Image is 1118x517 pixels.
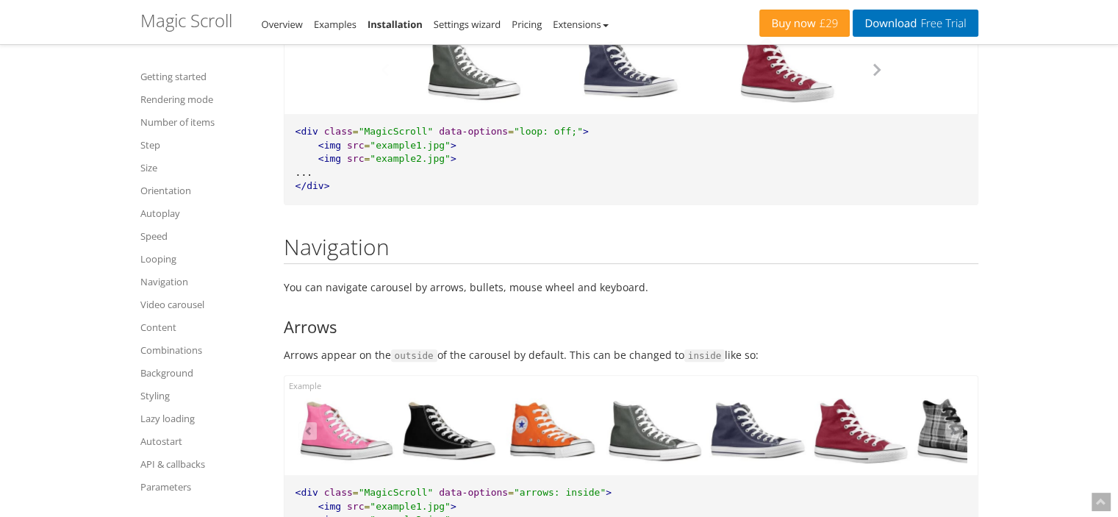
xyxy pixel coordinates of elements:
[553,18,608,31] a: Extensions
[451,153,456,164] span: >
[314,18,356,31] a: Examples
[140,273,265,290] a: Navigation
[140,113,265,131] a: Number of items
[140,182,265,199] a: Orientation
[368,18,423,31] a: Installation
[508,126,514,137] span: =
[140,341,265,359] a: Combinations
[439,487,508,498] span: data-options
[353,126,359,137] span: =
[284,235,978,264] h2: Navigation
[514,487,606,498] span: "arrows: inside"
[324,126,353,137] span: class
[140,410,265,427] a: Lazy loading
[347,501,364,512] span: src
[284,318,978,335] h3: Arrows
[140,90,265,108] a: Rendering mode
[140,250,265,268] a: Looping
[353,487,359,498] span: =
[140,296,265,313] a: Video carousel
[262,18,303,31] a: Overview
[370,501,451,512] span: "example1.jpg"
[284,279,978,296] p: You can navigate carousel by arrows, bullets, mouse wheel and keyboard.
[364,140,370,151] span: =
[508,487,514,498] span: =
[853,10,978,37] a: DownloadFree Trial
[140,432,265,450] a: Autostart
[364,153,370,164] span: =
[370,153,451,164] span: "example2.jpg"
[512,18,542,31] a: Pricing
[359,126,434,137] span: "MagicScroll"
[295,126,318,137] span: <div
[816,18,839,29] span: £29
[295,487,318,498] span: <div
[140,455,265,473] a: API & callbacks
[370,140,451,151] span: "example1.jpg"
[140,159,265,177] a: Size
[917,18,966,29] span: Free Trial
[140,227,265,245] a: Speed
[284,346,978,364] p: Arrows appear on the of the carousel by default. This can be changed to like so:
[391,349,437,363] code: outside
[318,140,341,151] span: <img
[140,204,265,222] a: Autoplay
[140,364,265,382] a: Background
[514,126,583,137] span: "loop: off;"
[364,501,370,512] span: =
[347,153,364,164] span: src
[583,126,589,137] span: >
[140,68,265,85] a: Getting started
[684,349,725,363] code: inside
[140,11,232,30] h1: Magic Scroll
[318,501,341,512] span: <img
[451,140,456,151] span: >
[140,318,265,336] a: Content
[759,10,850,37] a: Buy now£29
[451,501,456,512] span: >
[140,387,265,404] a: Styling
[324,487,353,498] span: class
[295,167,312,178] span: ...
[359,487,434,498] span: "MagicScroll"
[140,478,265,496] a: Parameters
[318,153,341,164] span: <img
[434,18,501,31] a: Settings wizard
[439,126,508,137] span: data-options
[140,136,265,154] a: Step
[347,140,364,151] span: src
[295,180,330,191] span: </div>
[606,487,612,498] span: >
